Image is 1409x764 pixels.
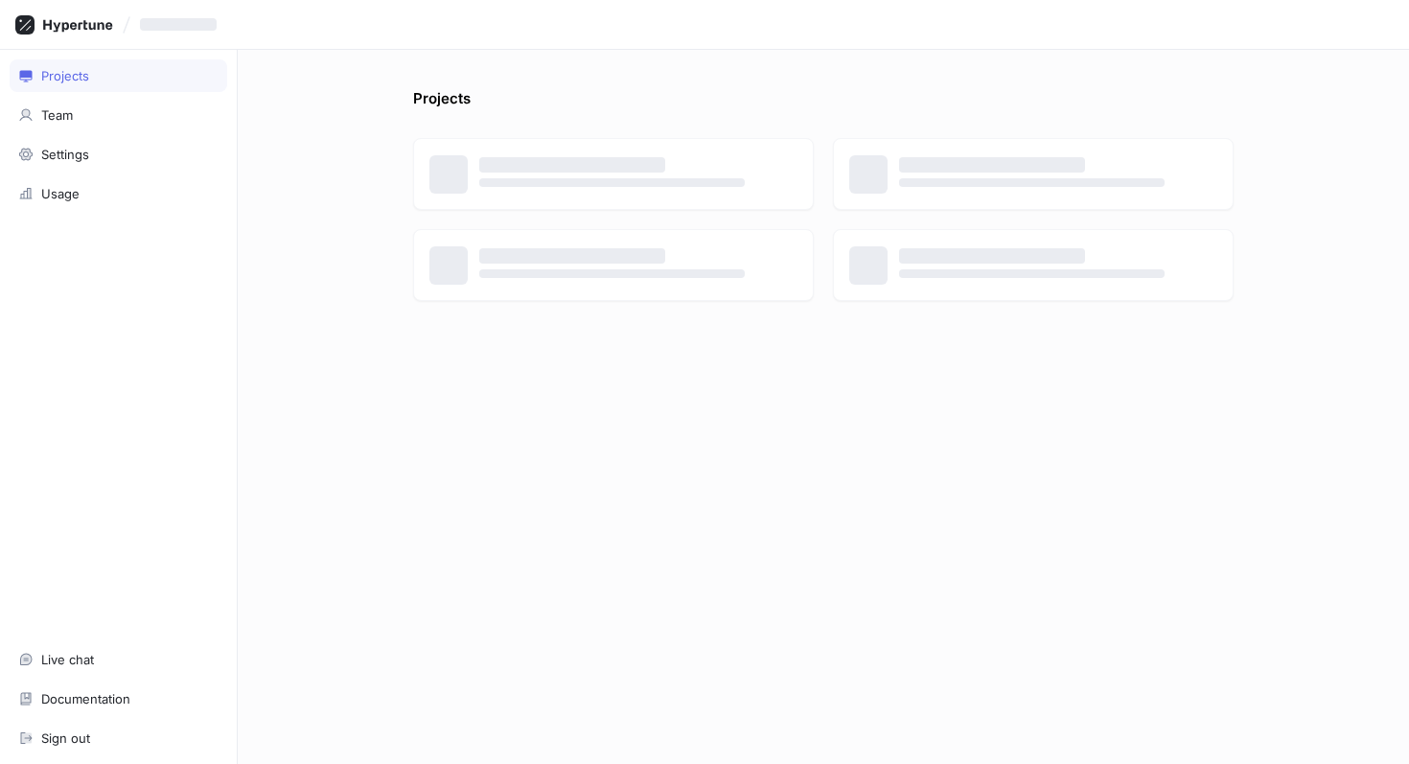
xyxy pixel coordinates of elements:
span: ‌ [899,269,1165,278]
span: ‌ [479,157,665,173]
p: Projects [413,88,471,119]
span: ‌ [899,248,1085,264]
div: Usage [41,186,80,201]
div: Projects [41,68,89,83]
a: Settings [10,138,227,171]
div: Documentation [41,691,130,706]
a: Usage [10,177,227,210]
span: ‌ [479,269,745,278]
a: Projects [10,59,227,92]
div: Team [41,107,73,123]
div: Live chat [41,652,94,667]
span: ‌ [140,18,217,31]
a: Team [10,99,227,131]
div: Sign out [41,730,90,746]
span: ‌ [479,178,745,187]
span: ‌ [899,157,1085,173]
a: Documentation [10,683,227,715]
span: ‌ [899,178,1165,187]
button: ‌ [132,9,232,40]
div: Settings [41,147,89,162]
span: ‌ [479,248,665,264]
